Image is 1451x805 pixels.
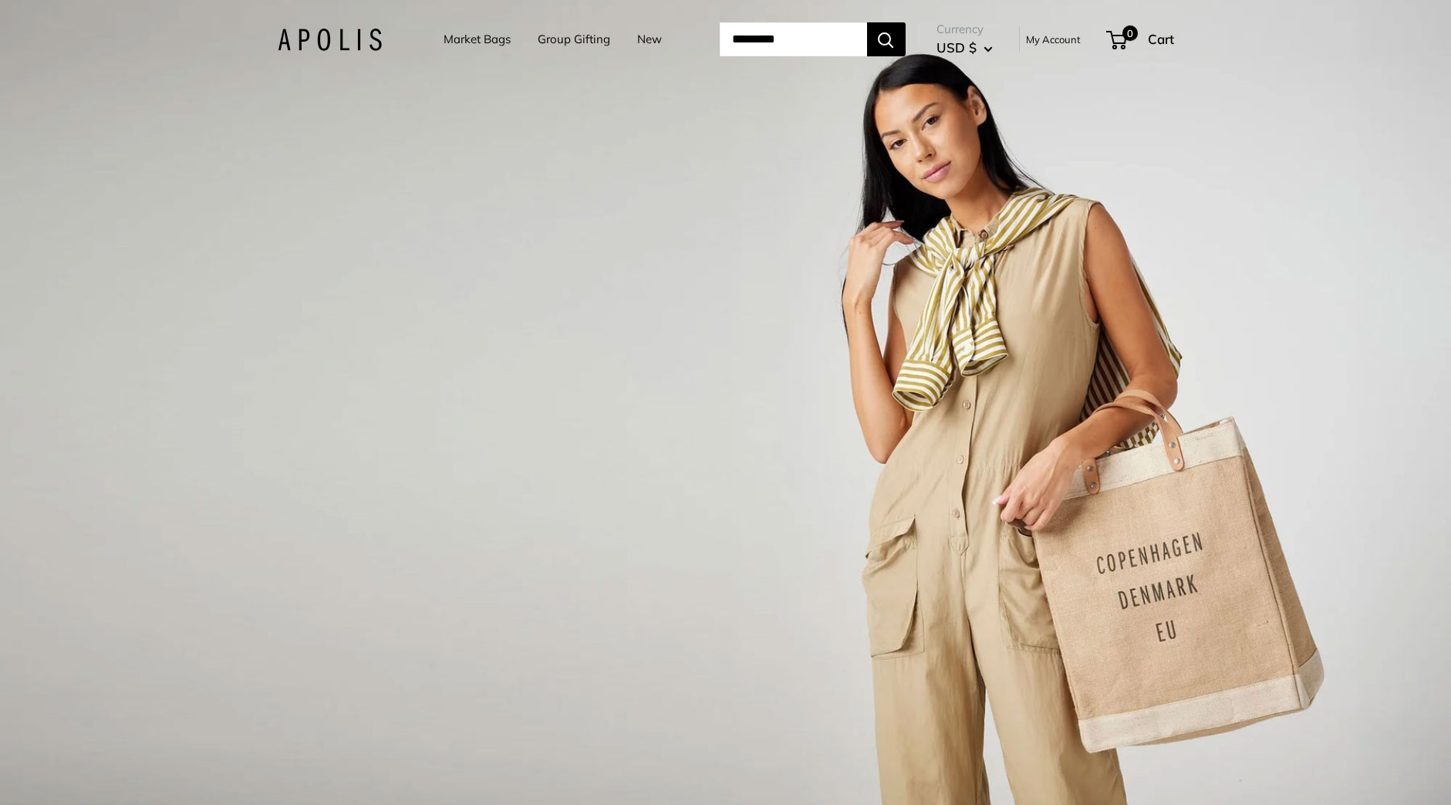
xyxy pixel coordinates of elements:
[538,29,610,50] a: Group Gifting
[444,29,511,50] a: Market Bags
[1122,25,1137,41] span: 0
[278,29,382,51] img: Apolis
[867,22,906,56] button: Search
[936,36,993,60] button: USD $
[720,22,867,56] input: Search...
[1026,30,1081,49] a: My Account
[1148,31,1174,47] span: Cart
[936,39,977,56] span: USD $
[936,19,993,40] span: Currency
[1108,27,1174,52] a: 0 Cart
[637,29,662,50] a: New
